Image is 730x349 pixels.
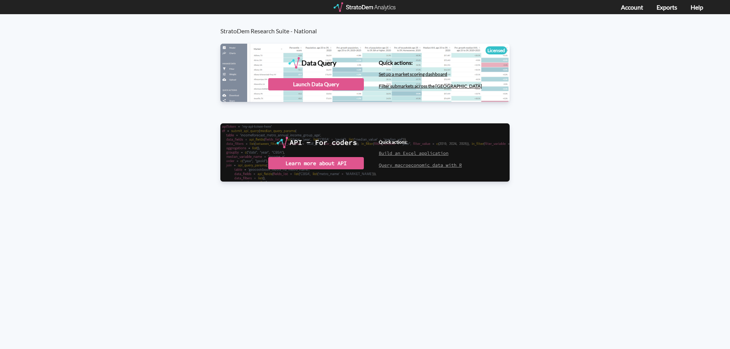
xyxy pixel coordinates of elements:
h3: StratoDem Research Suite - National [220,14,518,34]
a: Build an Excel application [379,150,448,156]
a: Exports [657,3,677,11]
div: API - For coders [290,137,357,148]
div: Launch Data Query [268,78,364,90]
a: Query macroeconomic data with R [379,162,462,168]
a: Filter submarkets across the [GEOGRAPHIC_DATA] [379,83,482,89]
a: Help [691,3,703,11]
h4: Quick actions: [379,60,482,66]
div: Learn more about API [268,157,364,169]
div: Data Query [301,57,336,69]
div: Licensed [486,46,507,54]
a: Set up a market scoring dashboard [379,71,447,77]
a: Account [621,3,643,11]
h4: Quick actions: [379,139,462,144]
